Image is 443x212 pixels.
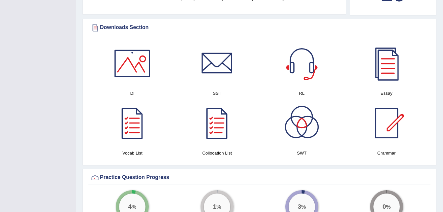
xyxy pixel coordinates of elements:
h4: SST [178,90,256,97]
div: Practice Question Progress [90,173,429,183]
h4: Grammar [347,150,426,157]
big: 3 [298,203,301,210]
h4: Collocation List [178,150,256,157]
h4: SWT [263,150,341,157]
h4: DI [93,90,172,97]
h4: Vocab List [93,150,172,157]
div: Downloads Section [90,23,429,33]
h4: RL [263,90,341,97]
big: 0 [382,203,386,210]
h4: Essay [347,90,426,97]
big: 1 [213,203,217,210]
big: 4 [128,203,132,210]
